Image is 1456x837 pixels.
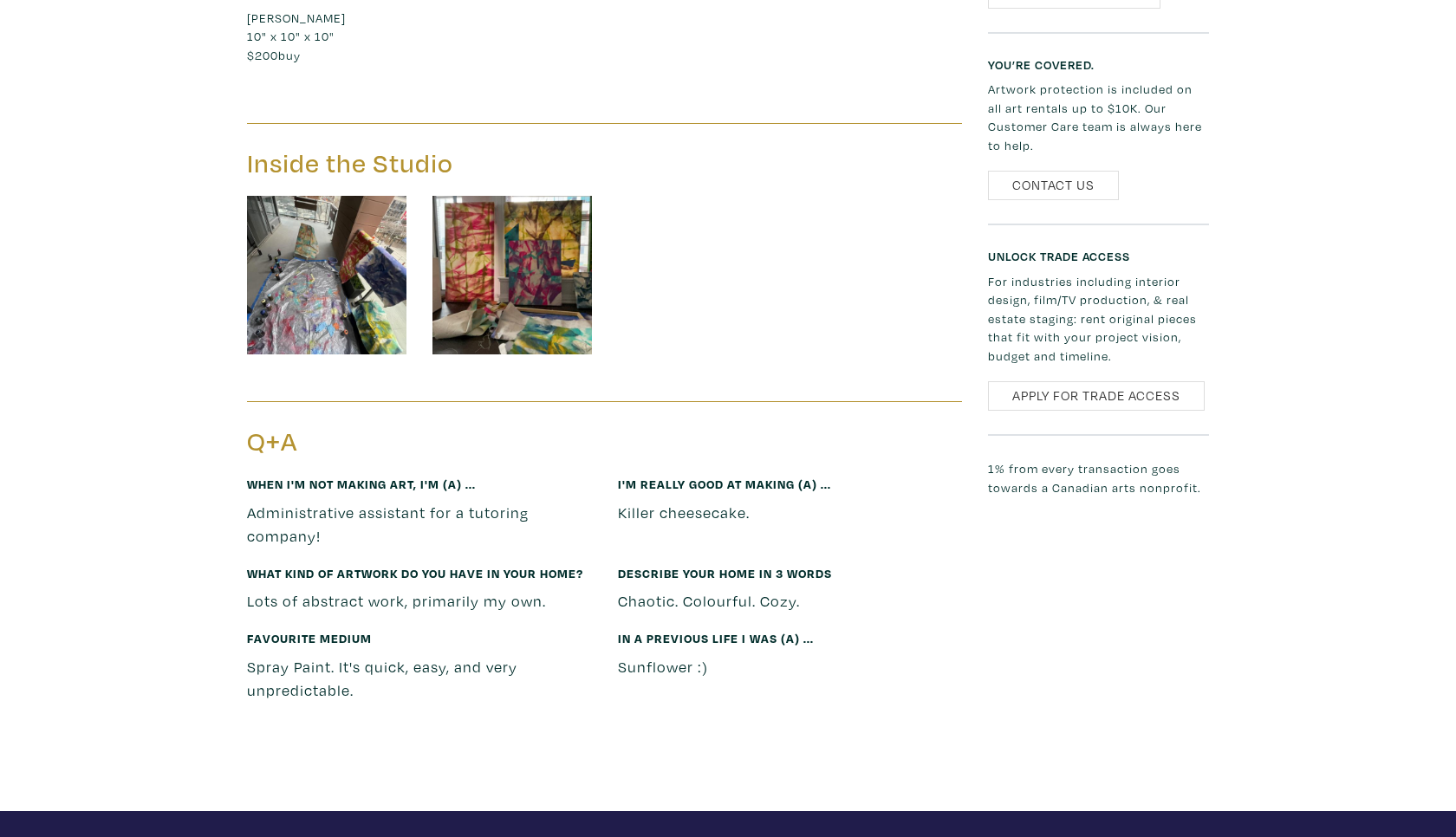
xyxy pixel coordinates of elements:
small: Describe your home in 3 words [618,565,832,581]
p: For industries including interior design, film/TV production, & real estate staging: rent origina... [988,272,1209,366]
small: I'm really good at making (a) ... [618,476,831,492]
p: Spray Paint. It's quick, easy, and very unpredictable. [247,655,592,702]
span: 10" x 10" x 10" [247,28,335,44]
h6: You’re covered. [988,57,1209,72]
p: Sunflower :) [618,655,963,678]
h6: Unlock Trade Access [988,249,1209,263]
small: What kind of artwork do you have in your home? [247,565,583,581]
p: Artwork protection is included on all art rentals up to $10K. Our Customer Care team is always he... [988,80,1209,154]
p: Chaotic. Colourful. Cozy. [618,589,963,613]
p: Administrative assistant for a tutoring company! [247,501,592,548]
img: phpThumb.php [247,196,406,355]
span: $200 [247,47,278,63]
a: Apply for Trade Access [988,381,1205,412]
small: Favourite medium [247,630,372,646]
h3: Inside the Studio [247,147,592,180]
small: In a previous life I was (a) ... [618,630,814,646]
span: buy [247,47,301,63]
a: [PERSON_NAME] [247,9,468,28]
small: When I'm not making art, I'm (a) ... [247,476,476,492]
a: Contact Us [988,171,1119,201]
li: [PERSON_NAME] [247,9,346,28]
p: 1% from every transaction goes towards a Canadian arts nonprofit. [988,459,1209,496]
h3: Q+A [247,425,592,458]
img: phpThumb.php [432,196,592,355]
p: Lots of abstract work, primarily my own. [247,589,592,613]
p: Killer cheesecake. [618,501,963,524]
